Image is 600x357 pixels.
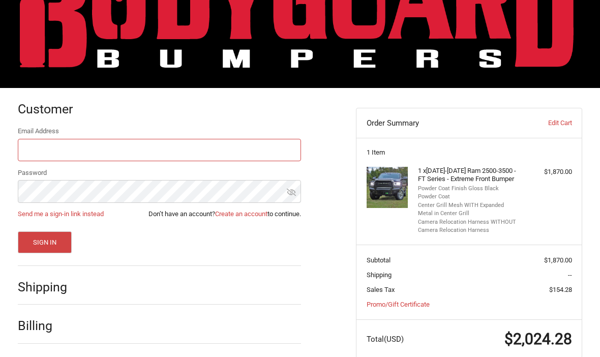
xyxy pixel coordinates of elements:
a: Edit Cart [507,118,572,128]
a: Promo/Gift Certificate [367,301,430,308]
li: Powder Coat Finish Gloss Black Powder Coat [418,185,518,201]
div: $1,870.00 [521,167,572,177]
span: Total (USD) [367,335,404,344]
h4: 1 x [DATE]-[DATE] Ram 2500-3500 - FT Series - Extreme Front Bumper [418,167,518,184]
span: $1,870.00 [544,256,572,264]
h2: Shipping [18,279,77,295]
label: Email Address [18,126,302,136]
span: Subtotal [367,256,391,264]
span: Don’t have an account? to continue. [148,209,301,219]
li: Camera Relocation Harness WITHOUT Camera Relocation Harness [418,218,518,235]
a: Send me a sign-in link instead [18,210,104,218]
span: Shipping [367,271,392,279]
label: Password [18,168,302,178]
button: Sign In [18,231,72,253]
h3: Order Summary [367,118,508,128]
li: Center Grill Mesh WITH Expanded Metal in Center Grill [418,201,518,218]
iframe: Chat Widget [549,308,600,357]
h3: 1 Item [367,148,572,157]
span: -- [568,271,572,279]
a: Create an account [215,210,267,218]
h2: Billing [18,318,77,334]
span: $154.28 [549,286,572,293]
h2: Customer [18,101,77,117]
span: $2,024.28 [504,330,572,348]
span: Sales Tax [367,286,395,293]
